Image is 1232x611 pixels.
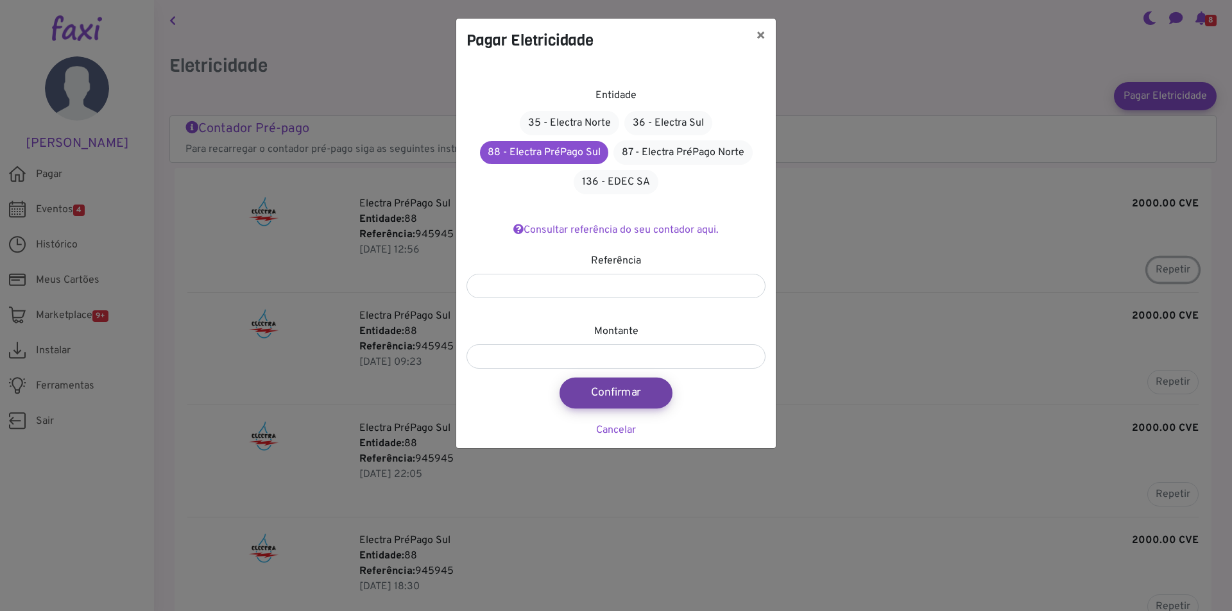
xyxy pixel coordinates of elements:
[591,253,641,269] label: Referência
[596,424,636,437] a: Cancelar
[574,170,658,194] a: 136 - EDEC SA
[520,111,619,135] a: 35 - Electra Norte
[595,88,637,103] label: Entidade
[466,29,594,52] h4: Pagar Eletricidade
[560,378,672,408] button: Confirmar
[480,141,608,164] a: 88 - Electra PréPago Sul
[624,111,712,135] a: 36 - Electra Sul
[746,19,776,54] button: ×
[513,224,719,237] a: Consultar referência do seu contador aqui.
[594,324,638,339] label: Montante
[613,140,753,165] a: 87 - Electra PréPago Norte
